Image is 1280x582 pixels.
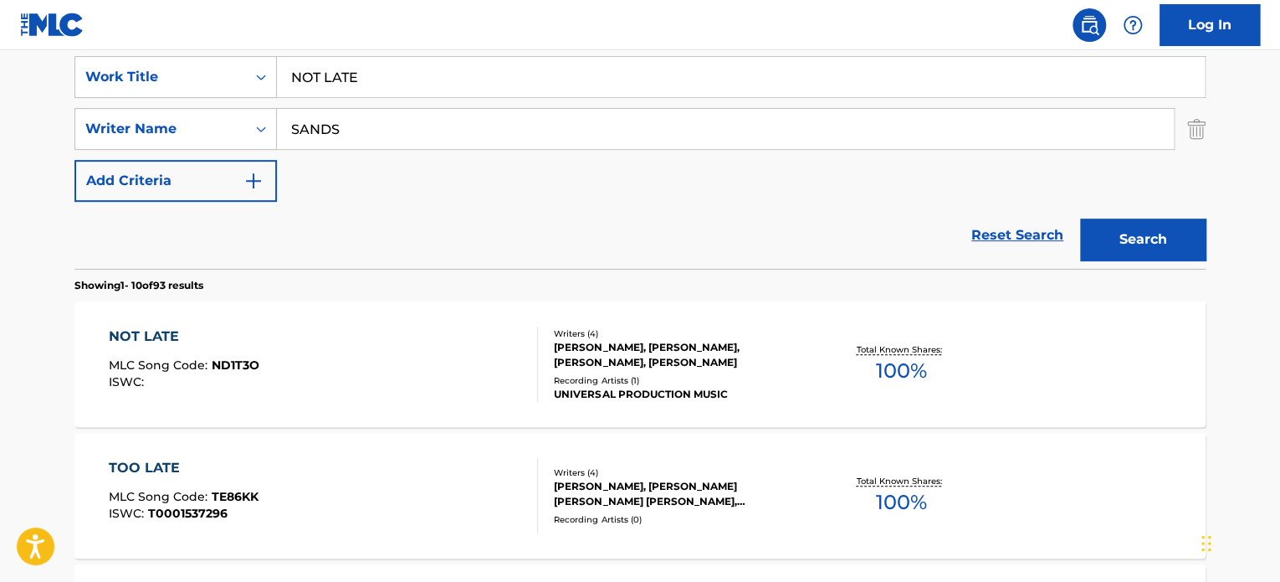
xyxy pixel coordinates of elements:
[243,171,264,191] img: 9d2ae6d4665cec9f34b9.svg
[74,56,1206,269] form: Search Form
[554,374,806,387] div: Recording Artists ( 1 )
[85,67,236,87] div: Work Title
[554,327,806,340] div: Writers ( 4 )
[74,433,1206,559] a: TOO LATEMLC Song Code:TE86KKISWC:T0001537296Writers (4)[PERSON_NAME], [PERSON_NAME] [PERSON_NAME]...
[1073,8,1106,42] a: Public Search
[212,358,259,373] span: ND1T3O
[1116,8,1149,42] div: Help
[74,301,1206,427] a: NOT LATEMLC Song Code:ND1T3OISWC:Writers (4)[PERSON_NAME], [PERSON_NAME], [PERSON_NAME], [PERSON_...
[20,13,84,37] img: MLC Logo
[554,513,806,526] div: Recording Artists ( 0 )
[554,466,806,479] div: Writers ( 4 )
[1080,219,1206,260] button: Search
[109,358,212,373] span: MLC Song Code :
[109,327,259,347] div: NOT LATE
[875,487,926,518] span: 100 %
[1201,518,1211,569] div: Drag
[1079,15,1099,35] img: search
[1187,108,1206,150] img: Delete Criterion
[1160,4,1260,46] a: Log In
[963,217,1072,254] a: Reset Search
[554,340,806,370] div: [PERSON_NAME], [PERSON_NAME], [PERSON_NAME], [PERSON_NAME]
[148,506,228,521] span: T0001537296
[74,278,203,293] p: Showing 1 - 10 of 93 results
[856,343,945,356] p: Total Known Shares:
[212,489,259,504] span: TE86KK
[554,479,806,509] div: [PERSON_NAME], [PERSON_NAME] [PERSON_NAME] [PERSON_NAME], [PERSON_NAME]
[875,356,926,386] span: 100 %
[109,374,148,389] span: ISWC :
[85,119,236,139] div: Writer Name
[109,489,212,504] span: MLC Song Code :
[856,475,945,487] p: Total Known Shares:
[1123,15,1143,35] img: help
[554,387,806,402] div: UNIVERSAL PRODUCTION MUSIC
[74,160,277,202] button: Add Criteria
[1196,502,1280,582] iframe: Chat Widget
[109,458,259,478] div: TOO LATE
[109,506,148,521] span: ISWC :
